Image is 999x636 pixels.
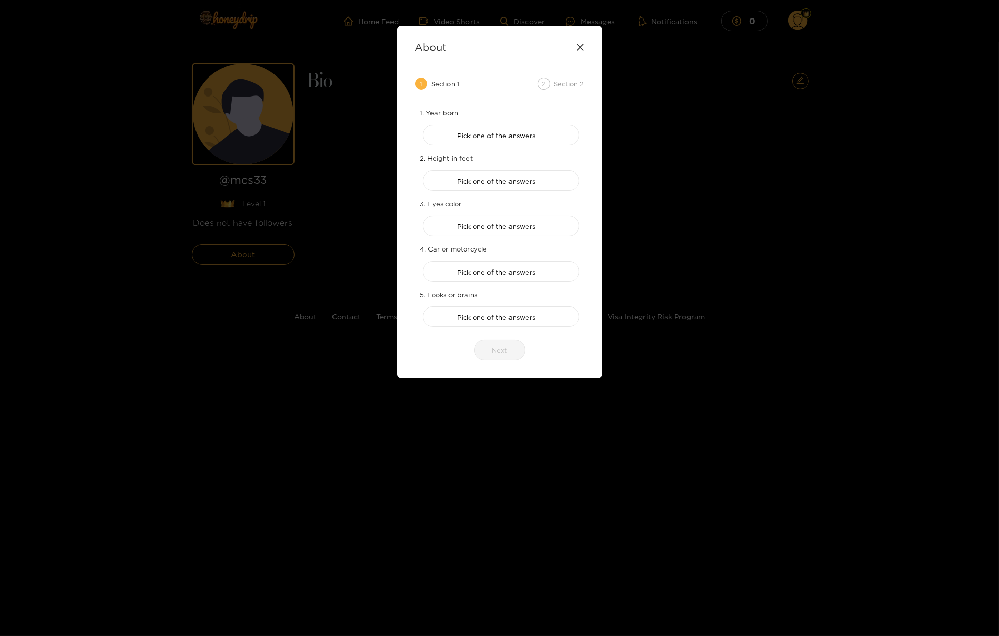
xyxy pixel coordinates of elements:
span: 2 [542,81,545,88]
label: 2. Height in feet [420,153,473,163]
label: 1. Year born [420,108,459,118]
div: Section 2 [554,78,584,90]
strong: About [415,41,447,53]
div: Section 1 [432,78,466,90]
span: 1 [419,81,423,88]
label: 5. Looks or brains [420,290,478,300]
label: 3. Eyes color [420,199,462,209]
button: Next [474,340,525,360]
label: 4. Car or motorcycle [420,244,487,254]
